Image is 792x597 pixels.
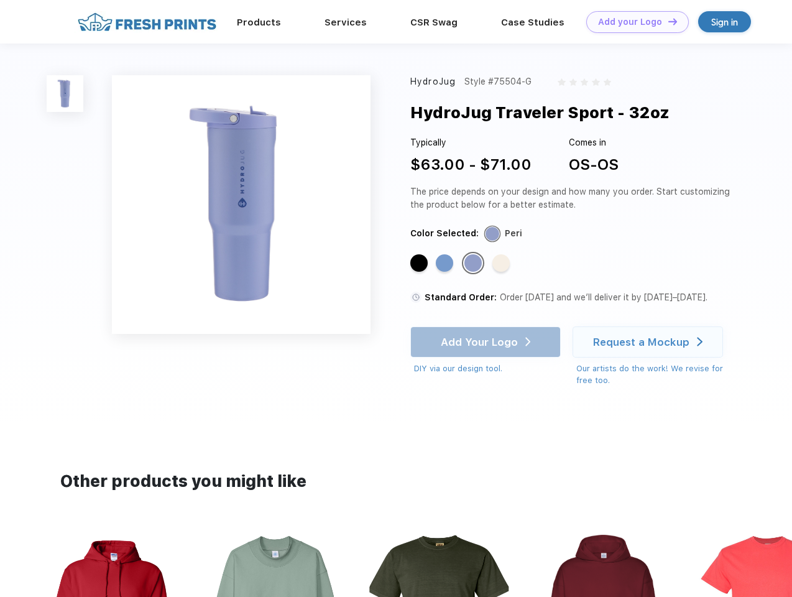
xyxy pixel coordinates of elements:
div: Color Selected: [410,227,479,240]
img: gray_star.svg [569,78,577,86]
img: func=resize&h=100 [47,75,83,112]
div: HydroJug [410,75,456,88]
img: gray_star.svg [581,78,588,86]
div: Sign in [711,15,738,29]
img: gray_star.svg [592,78,599,86]
div: OS-OS [569,154,619,176]
img: DT [668,18,677,25]
div: Our artists do the work! We revise for free too. [576,363,735,387]
img: white arrow [697,337,702,346]
a: Products [237,17,281,28]
div: Black [410,254,428,272]
span: Order [DATE] and we’ll deliver it by [DATE]–[DATE]. [500,292,707,302]
img: gray_star.svg [558,78,565,86]
span: Standard Order: [425,292,497,302]
img: func=resize&h=640 [112,75,371,334]
div: Light Blue [436,254,453,272]
div: Cream [492,254,510,272]
img: fo%20logo%202.webp [74,11,220,33]
div: Add your Logo [598,17,662,27]
div: Other products you might like [60,470,731,494]
div: The price depends on your design and how many you order. Start customizing the product below for ... [410,185,735,211]
img: gray_star.svg [604,78,611,86]
div: Typically [410,136,532,149]
a: Sign in [698,11,751,32]
img: standard order [410,292,421,303]
div: Peri [505,227,522,240]
div: DIY via our design tool. [414,363,561,375]
div: HydroJug Traveler Sport - 32oz [410,101,670,124]
div: Style #75504-G [464,75,532,88]
div: $63.00 - $71.00 [410,154,532,176]
div: Request a Mockup [593,336,689,348]
div: Comes in [569,136,619,149]
div: Peri [464,254,482,272]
